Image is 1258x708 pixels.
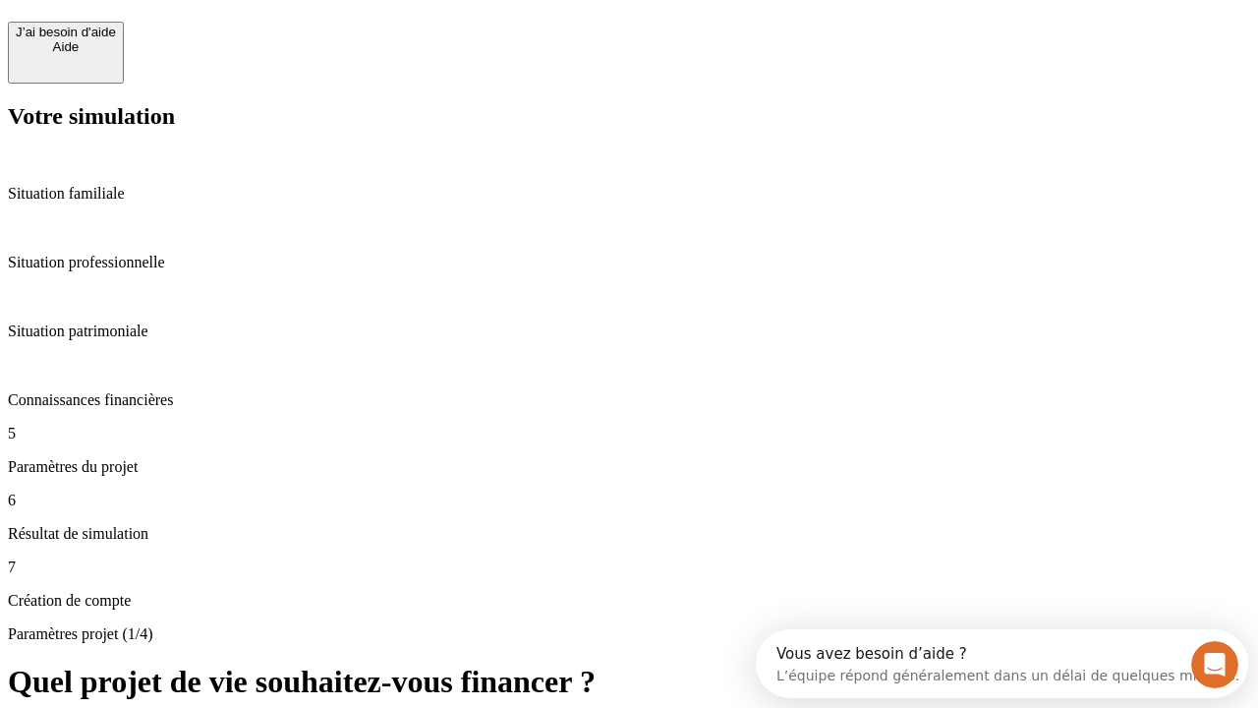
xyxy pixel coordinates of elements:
[21,32,484,53] div: L’équipe répond généralement dans un délai de quelques minutes.
[8,625,1250,643] p: Paramètres projet (1/4)
[21,17,484,32] div: Vous avez besoin d’aide ?
[1191,641,1238,688] iframe: Intercom live chat
[8,22,124,84] button: J’ai besoin d'aideAide
[756,629,1248,698] iframe: Intercom live chat discovery launcher
[8,458,1250,476] p: Paramètres du projet
[8,664,1250,700] h1: Quel projet de vie souhaitez-vous financer ?
[16,39,116,54] div: Aide
[8,103,1250,130] h2: Votre simulation
[16,25,116,39] div: J’ai besoin d'aide
[8,254,1250,271] p: Situation professionnelle
[8,425,1250,442] p: 5
[8,323,1250,340] p: Situation patrimoniale
[8,592,1250,610] p: Création de compte
[8,8,542,62] div: Ouvrir le Messenger Intercom
[8,559,1250,576] p: 7
[8,525,1250,543] p: Résultat de simulation
[8,391,1250,409] p: Connaissances financières
[8,185,1250,203] p: Situation familiale
[8,492,1250,509] p: 6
